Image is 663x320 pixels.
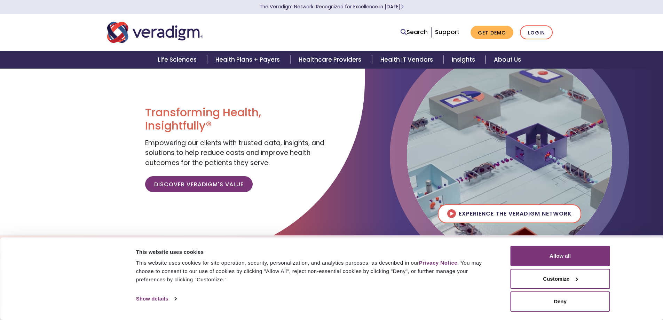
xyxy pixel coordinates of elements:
a: Support [435,28,459,36]
a: The Veradigm Network: Recognized for Excellence in [DATE]Learn More [260,3,404,10]
a: Healthcare Providers [290,51,372,69]
a: Show details [136,294,176,304]
button: Deny [511,291,610,312]
a: Get Demo [471,26,513,39]
h1: Transforming Health, Insightfully® [145,106,326,133]
a: Login [520,25,553,40]
div: This website uses cookies for site operation, security, personalization, and analytics purposes, ... [136,259,495,284]
a: Insights [443,51,486,69]
a: Discover Veradigm's Value [145,176,253,192]
a: Health Plans + Payers [207,51,290,69]
a: Privacy Notice [419,260,457,266]
div: This website uses cookies [136,248,495,256]
button: Allow all [511,246,610,266]
span: Learn More [401,3,404,10]
a: Search [401,28,428,37]
span: Empowering our clients with trusted data, insights, and solutions to help reduce costs and improv... [145,138,324,167]
a: Health IT Vendors [372,51,443,69]
button: Customize [511,269,610,289]
a: Life Sciences [149,51,207,69]
a: About Us [486,51,529,69]
img: Veradigm logo [107,21,203,44]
